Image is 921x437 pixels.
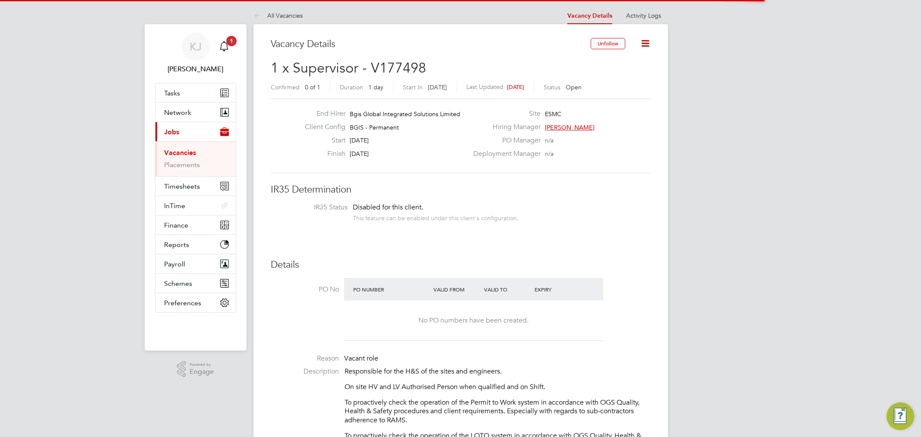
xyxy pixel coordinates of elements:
[305,83,320,91] span: 0 of 1
[545,110,561,118] span: ESMC
[482,282,532,297] div: Valid To
[177,361,214,377] a: Powered byEngage
[164,149,196,157] a: Vacancies
[298,123,345,132] label: Client Config
[155,83,236,102] a: Tasks
[271,354,339,363] label: Reason
[155,64,236,74] span: Kyle Johnson
[155,141,236,176] div: Jobs
[350,150,369,158] span: [DATE]
[428,83,447,91] span: [DATE]
[298,149,345,158] label: Finish
[545,136,554,144] span: n/a
[155,293,236,312] button: Preferences
[468,109,541,118] label: Site
[164,260,185,268] span: Payroll
[164,161,200,169] a: Placements
[567,12,612,19] a: Vacancy Details
[886,402,914,430] button: Engage Resource Center
[271,83,300,91] label: Confirmed
[298,136,345,145] label: Start
[155,274,236,293] button: Schemes
[155,33,236,74] a: KJ[PERSON_NAME]
[164,202,185,210] span: InTime
[626,12,661,19] a: Activity Logs
[215,33,233,60] a: 1
[164,279,192,288] span: Schemes
[164,89,180,97] span: Tasks
[164,128,179,136] span: Jobs
[226,36,237,46] span: 1
[155,321,236,335] img: fastbook-logo-retina.png
[190,361,214,368] span: Powered by
[591,38,625,49] button: Unfollow
[155,122,236,141] button: Jobs
[368,83,383,91] span: 1 day
[271,38,591,51] h3: Vacancy Details
[271,285,339,294] label: PO No
[164,182,200,190] span: Timesheets
[155,177,236,196] button: Timesheets
[353,203,423,212] span: Disabled for this client.
[155,196,236,215] button: InTime
[190,41,202,52] span: KJ
[344,354,378,363] span: Vacant role
[431,282,482,297] div: Valid From
[544,83,560,91] label: Status
[545,123,595,131] span: [PERSON_NAME]
[145,24,247,351] nav: Main navigation
[468,136,541,145] label: PO Manager
[271,367,339,376] label: Description
[164,221,188,229] span: Finance
[345,398,651,425] p: To proactively check the operation of the Permit to Work system in accordance with OGS Quality, H...
[298,109,345,118] label: End Hirer
[566,83,582,91] span: Open
[350,110,460,118] span: Bgis Global Integrated Solutions Limited
[155,321,236,335] a: Go to home page
[345,383,651,392] p: On site HV and LV Authorised Person when qualified and on Shift.
[155,103,236,122] button: Network
[271,259,651,271] h3: Details
[340,83,363,91] label: Duration
[468,149,541,158] label: Deployment Manager
[350,136,369,144] span: [DATE]
[353,316,595,325] div: No PO numbers have been created.
[507,83,524,91] span: [DATE]
[164,241,189,249] span: Reports
[351,282,432,297] div: PO Number
[271,60,426,76] span: 1 x Supervisor - V177498
[545,150,554,158] span: n/a
[271,184,651,196] h3: IR35 Determination
[155,235,236,254] button: Reports
[468,123,541,132] label: Hiring Manager
[350,123,399,131] span: BGIS - Permanent
[279,203,348,212] label: IR35 Status
[164,108,191,117] span: Network
[164,299,201,307] span: Preferences
[190,368,214,376] span: Engage
[253,12,303,19] a: All Vacancies
[155,254,236,273] button: Payroll
[353,212,519,222] div: This feature can be enabled under this client's configuration.
[466,83,503,91] label: Last Updated
[403,83,423,91] label: Start In
[532,282,583,297] div: Expiry
[345,367,651,376] p: Responsible for the H&S of the sites and engineers.
[155,215,236,234] button: Finance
